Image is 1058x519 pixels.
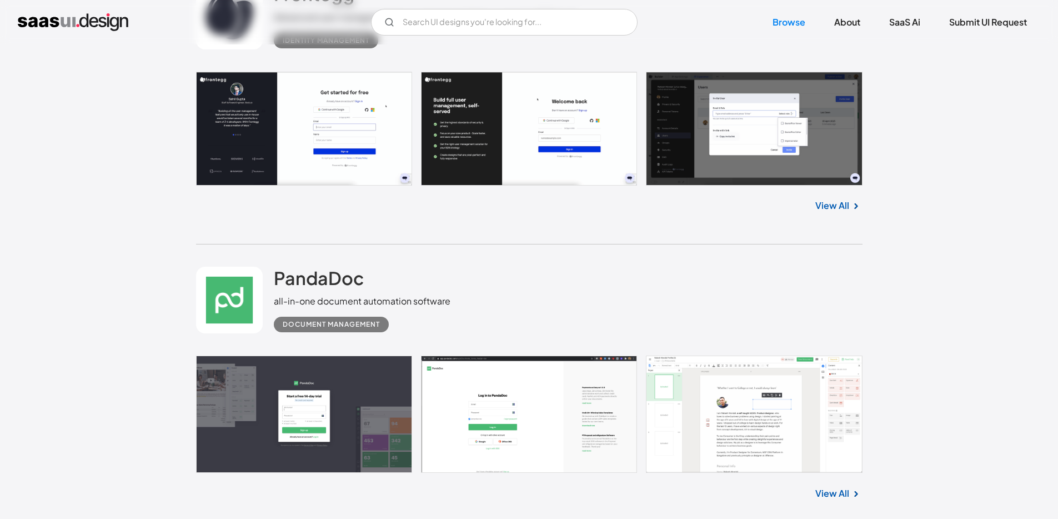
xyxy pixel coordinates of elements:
[815,199,849,212] a: View All
[274,295,450,308] div: all-in-one document automation software
[876,10,934,34] a: SaaS Ai
[371,9,638,36] form: Email Form
[283,318,380,331] div: Document Management
[759,10,819,34] a: Browse
[371,9,638,36] input: Search UI designs you're looking for...
[821,10,874,34] a: About
[18,13,128,31] a: home
[815,487,849,500] a: View All
[274,267,364,289] h2: PandaDoc
[274,267,364,295] a: PandaDoc
[936,10,1040,34] a: Submit UI Request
